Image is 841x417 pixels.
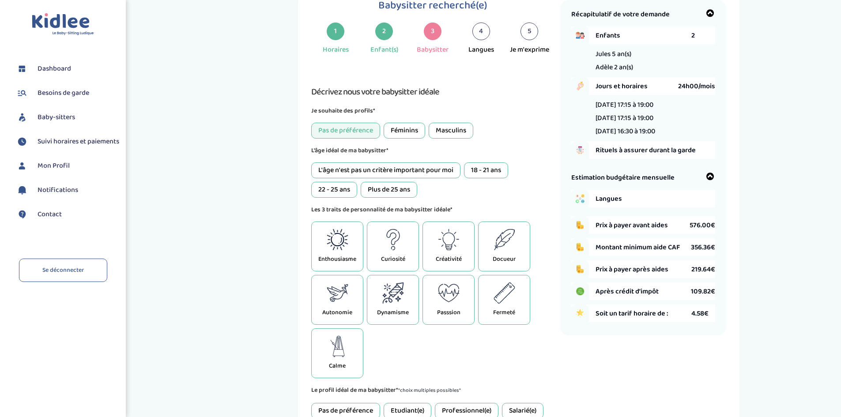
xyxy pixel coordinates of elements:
a: Besoins de garde [15,86,119,100]
span: 576.00€ [690,220,715,231]
span: Enfants [596,30,691,41]
span: 2 [691,30,695,41]
a: Baby-sitters [15,111,119,124]
img: logo.svg [32,13,94,36]
img: babysitters.svg [15,111,29,124]
span: Besoins de garde [38,88,89,98]
span: Montant minimum aide CAF [596,242,691,253]
p: Je souhaite des profils* [311,106,554,116]
img: credit_impot.PNG [571,282,589,300]
span: Contact [38,209,62,220]
span: 24h00/mois [678,81,715,92]
a: Suivi horaires et paiements [15,135,119,148]
p: Fermeté [493,308,515,317]
div: Enfant(s) [370,45,398,55]
a: Notifications [15,184,119,197]
div: 3 [424,23,441,40]
span: Mon Profil [38,161,70,171]
span: Jours et horaires [596,81,678,92]
p: Autonomie [322,308,352,317]
div: Féminins [384,123,425,139]
span: 219.64€ [691,264,715,275]
a: Mon Profil [15,159,119,173]
img: coins.png [571,238,589,256]
img: suivihoraire.svg [15,135,29,148]
p: Dynamisme [377,308,409,317]
p: Calme [329,361,346,371]
span: 109.82€ [691,286,715,297]
span: Soit un tarif horaire de : [596,308,691,319]
span: Prix à payer avant aides [596,220,690,231]
p: L'âge idéal de ma babysitter* [311,146,554,155]
span: Langues [596,193,691,204]
img: hand_clock.png [571,77,589,95]
img: notification.svg [15,184,29,197]
div: Pas de préférence [311,123,380,139]
span: Estimation budgétaire mensuelle [571,172,675,183]
div: 18 - 21 ans [464,162,508,178]
img: coins.png [571,260,589,278]
span: Adèle 2 an(s) [596,62,633,73]
a: Contact [15,208,119,221]
p: Les 3 traits de personnalité de ma babysitter idéale* [311,205,554,214]
span: 356.36€ [691,242,715,253]
a: Dashboard [15,62,119,75]
img: dashboard.svg [15,62,29,75]
img: coins.png [571,216,589,234]
p: Curiosité [381,255,405,264]
span: 4.58€ [691,308,709,319]
span: *choix multiples possibles* [398,386,461,394]
div: Je m'exprime [510,45,549,55]
img: besoin.svg [15,86,29,100]
div: Horaires [323,45,349,55]
p: Le profil idéal de ma babysitter* [311,385,554,396]
span: Baby-sitters [38,112,75,123]
div: Plus de 25 ans [361,182,417,198]
h3: Décrivez nous votre babysitter idéale [311,85,554,99]
p: Créativité [436,255,462,264]
li: [DATE] 17:15 à 19:00 [596,113,655,124]
p: Docueur [493,255,516,264]
div: 4 [472,23,490,40]
img: contact.svg [15,208,29,221]
a: Se déconnecter [19,259,107,282]
div: Babysitter [417,45,449,55]
img: hand_to_do_list.png [571,141,589,159]
div: 22 - 25 ans [311,182,357,198]
span: Récapitulatif de votre demande [571,9,670,20]
span: Prix à payer après aides [596,264,691,275]
span: Après crédit d’impôt [596,286,691,297]
span: Dashboard [38,64,71,74]
img: activities.png [571,190,589,207]
span: Rituels à assurer durant la garde [596,145,715,156]
li: [DATE] 17:15 à 19:00 [596,99,655,110]
img: profil.svg [15,159,29,173]
div: Langues [468,45,494,55]
div: L'âge n'est pas un critère important pour moi [311,162,460,178]
span: Jules 5 an(s) [596,49,631,60]
img: boy_girl.png [571,26,589,44]
span: Notifications [38,185,78,195]
div: 5 [520,23,538,40]
p: Passsion [437,308,460,317]
p: Enthousiasme [318,255,356,264]
span: Suivi horaires et paiements [38,136,119,147]
div: 2 [375,23,393,40]
div: 1 [327,23,344,40]
div: Masculins [429,123,473,139]
li: [DATE] 16:30 à 19:00 [596,126,655,137]
img: star.png [571,304,589,322]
